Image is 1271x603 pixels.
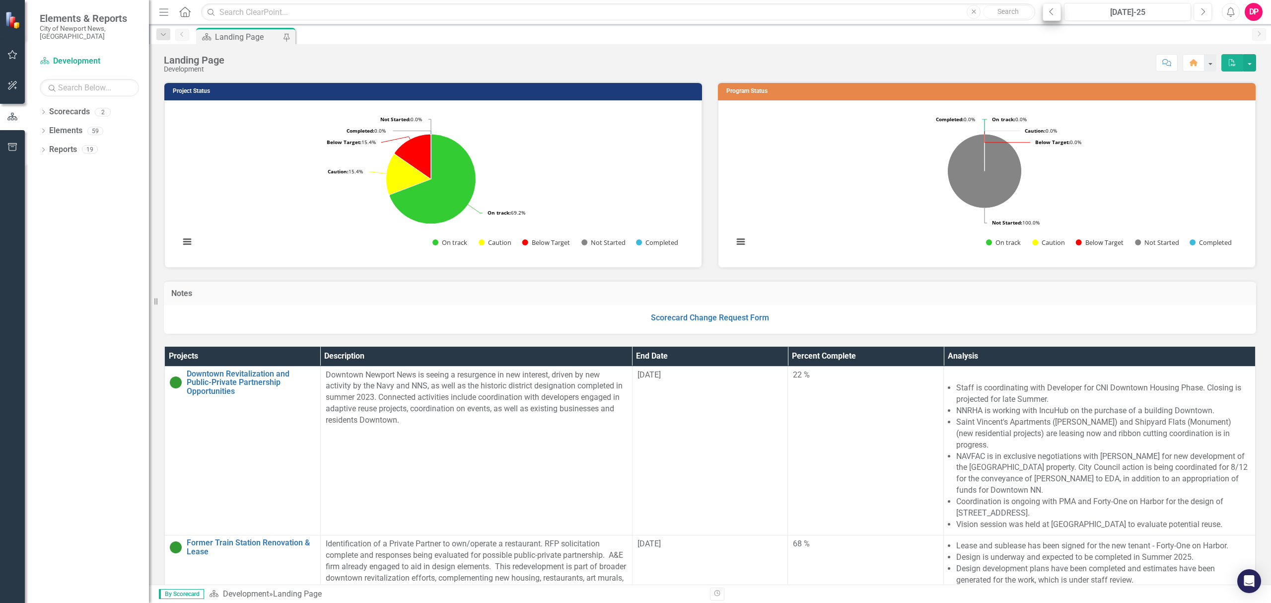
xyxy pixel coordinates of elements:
[328,168,349,175] tspan: Caution:
[944,366,1256,535] td: Double-Click to Edit
[591,238,626,247] text: Not Started
[49,125,82,137] a: Elements
[637,539,661,548] span: [DATE]
[488,209,525,216] text: 69.2%
[347,127,386,134] text: 0.0%
[636,238,678,247] button: Show Completed
[645,238,678,247] text: Completed
[992,116,1015,123] tspan: On track:
[1032,238,1065,247] button: Show Caution
[328,168,363,175] text: 15.4%
[326,538,627,595] p: Identification of a Private Partner to own/operate a restaurant. RFP solicitation complete and re...
[1025,127,1046,134] tspan: Caution:
[997,7,1019,15] span: Search
[956,519,1250,530] li: Vision session was held at [GEOGRAPHIC_DATA] to evaluate potential reuse.
[187,370,315,396] a: Downtown Revitalization and Public-Private Partnership Opportunities
[992,219,1022,226] tspan: Not Started:
[581,238,625,247] button: Show Not Started
[956,451,1250,496] li: NAVFAC is in exclusive negotiations with [PERSON_NAME] for new development of the [GEOGRAPHIC_DAT...
[442,238,467,247] text: On track
[170,541,182,553] img: On Target
[40,24,139,41] small: City of Newport News, [GEOGRAPHIC_DATA]
[936,116,975,123] text: 0.0%
[1085,238,1124,247] text: Below Target
[171,289,1249,298] h3: Notes
[986,238,1021,247] button: Show On track
[380,116,422,123] text: 0.0%
[1025,127,1057,134] text: 0.0%
[788,366,944,535] td: Double-Click to Edit
[1190,238,1232,247] button: Show Completed
[488,238,511,247] text: Caution
[175,108,692,257] div: Chart. Highcharts interactive chart.
[164,66,224,73] div: Development
[956,417,1250,451] li: Saint Vincent's Apartments ([PERSON_NAME]) and Shipyard Flats (Monument) (new residential project...
[1067,6,1188,18] div: [DATE]-25
[793,370,938,381] div: 22 %
[522,238,570,247] button: Show Below Target
[386,154,431,194] path: Caution, 2.
[327,139,361,146] tspan: Below Target:
[532,238,570,247] text: Below Target
[273,589,322,599] div: Landing Page
[180,235,194,249] button: View chart menu, Chart
[165,366,321,535] td: Double-Click to Edit Right Click for Context Menu
[1076,238,1124,247] button: Show Below Target
[936,116,964,123] tspan: Completed:
[87,127,103,135] div: 59
[327,139,376,146] text: 15.4%
[793,538,938,550] div: 68 %
[395,134,431,179] path: Below Target, 2.
[479,238,511,247] button: Show Caution
[347,127,374,134] tspan: Completed:
[1144,238,1179,247] text: Not Started
[173,88,697,94] h3: Project Status
[159,589,204,599] span: By Scorecard
[40,79,139,96] input: Search Below...
[5,11,22,29] img: ClearPoint Strategy
[1135,238,1179,247] button: Show Not Started
[432,238,468,247] button: Show On track
[1042,238,1065,247] text: Caution
[1035,139,1070,146] tspan: Below Target:
[1064,3,1191,21] button: [DATE]-25
[380,116,411,123] tspan: Not Started:
[326,370,627,426] p: Downtown Newport News is seeing a resurgence in new interest, driven by new activity by the Navy ...
[728,108,1245,257] div: Chart. Highcharts interactive chart.
[164,55,224,66] div: Landing Page
[170,377,182,388] img: On Target
[995,238,1021,247] text: On track
[651,313,769,322] a: Scorecard Change Request Form
[215,31,281,43] div: Landing Page
[95,108,111,116] div: 2
[734,235,748,249] button: View chart menu, Chart
[389,134,476,224] path: On track, 9.
[201,3,1035,21] input: Search ClearPoint...
[983,5,1033,19] button: Search
[726,88,1251,94] h3: Program Status
[1237,569,1261,593] div: Open Intercom Messenger
[956,552,1250,563] li: Design is underway and expected to be completed in Summer 2025.
[1199,238,1232,247] text: Completed
[187,538,315,556] a: Former Train Station Renovation & Lease
[956,382,1250,405] li: Staff is coordinating with Developer for CNI Downtown Housing Phase. Closing is projected for lat...
[956,563,1250,586] li: Design development plans have been completed and estimates have been generated for the work, whic...
[992,116,1027,123] text: 0.0%
[82,146,98,154] div: 19
[223,589,269,599] a: Development
[948,134,1022,208] path: Not Started, 7.
[49,106,90,118] a: Scorecards
[488,209,511,216] tspan: On track:
[728,108,1241,257] svg: Interactive chart
[956,496,1250,519] li: Coordination is ongoing with PMA and Forty-One on Harbor for the design of [STREET_ADDRESS].
[209,589,703,600] div: »
[40,56,139,67] a: Development
[637,370,661,379] span: [DATE]
[956,405,1250,417] li: NNRHA is working with IncuHub on the purchase of a building Downtown.
[1245,3,1263,21] button: DP
[956,540,1250,552] li: Lease and sublease has been signed for the new tenant - Forty-One on Harbor.
[1035,139,1081,146] text: 0.0%
[49,144,77,155] a: Reports
[175,108,687,257] svg: Interactive chart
